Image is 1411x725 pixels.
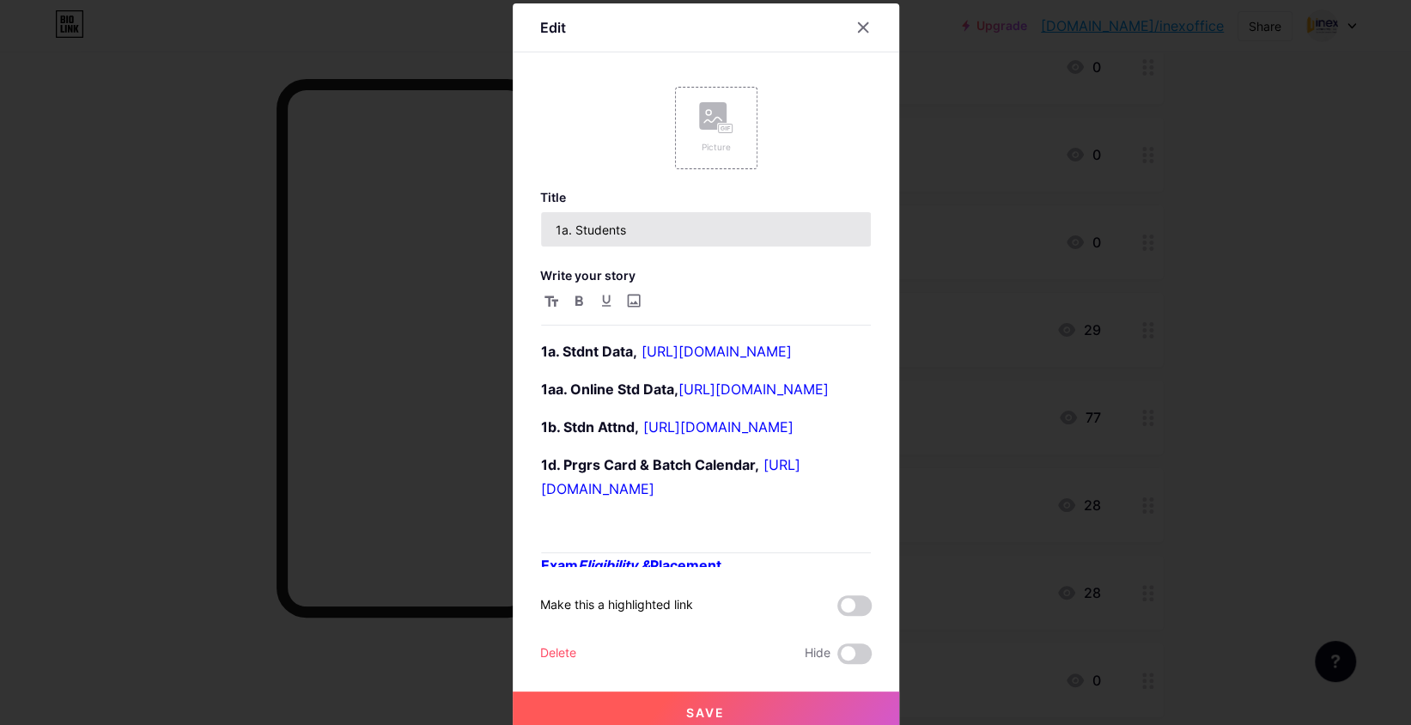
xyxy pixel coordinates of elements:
strong: 1d. Prgrs Card & Batch Calendar, [541,456,759,473]
input: Title [541,212,871,247]
div: Picture [699,141,733,154]
u: Exam [541,557,578,574]
a: [URL][DOMAIN_NAME] [678,381,829,398]
u: Eligibility [578,557,637,574]
a: [URL][DOMAIN_NAME] [643,418,794,436]
div: Delete [540,643,576,664]
strong: 1aa. Online Std Data, [541,381,678,398]
span: Hide [805,643,830,664]
a: [URL][DOMAIN_NAME] [642,343,792,360]
strong: 1b. Stdn Attnd, [541,418,639,436]
div: Make this a highlighted link [540,595,693,616]
a: ExamEligibility &Placement [541,557,721,574]
u: & [641,557,650,574]
strong: 1a. Stdnt Data, [541,343,637,360]
u: Placement [650,557,721,574]
h3: Title [540,190,872,204]
div: Edit [540,17,566,38]
span: Save [686,705,725,720]
h3: Write your story [540,268,872,283]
